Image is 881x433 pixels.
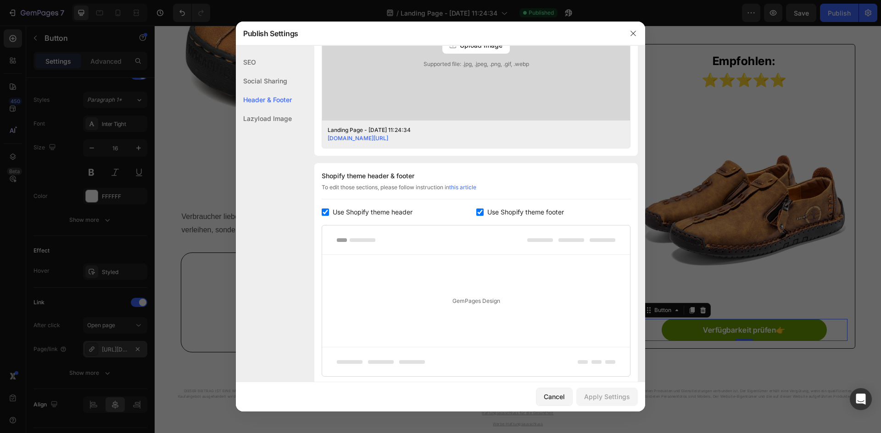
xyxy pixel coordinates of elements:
[20,362,707,379] p: DIESER BEITRAG IST EINE WERBUNG, KEIN MARKETINGARTIKEL, BLOG ODER AKTUALISIERTER NACHRICHT. VERBR...
[850,388,872,410] div: Open Intercom Messenger
[536,388,573,406] button: Cancel
[498,280,519,289] div: Button
[322,255,630,347] div: GemPages Design
[161,249,340,276] span: 50 % GÜNSTIGER
[322,60,630,68] span: Supported file: .jpg, .jpeg, .png, .gif, .webp
[236,90,292,109] div: Header & Footer
[236,71,292,90] div: Social Sharing
[486,69,692,274] img: O1CN01s1bhS62KrtPGjwY6t-_2215432079611-0-cib.jpg
[327,385,399,389] a: Haftungsausschluss für die Gesundheit
[322,183,630,199] div: To edit those sections, please follow instruction in
[547,47,632,62] strong: ⭐⭐⭐⭐⭐
[487,207,564,218] span: Use Shopify theme footer
[576,388,638,406] button: Apply Settings
[544,392,565,401] div: Cancel
[236,22,621,45] div: Publish Settings
[328,126,610,134] div: Landing Page - [DATE] 11:24:34
[328,135,388,142] a: [DOMAIN_NAME][URL]
[236,53,292,71] div: SEO
[449,184,476,191] a: this article
[190,286,312,302] p: Verfügbarkeit prüfen👉
[558,28,621,42] strong: Empfohlen:
[338,396,388,400] a: Werbe-Haftungsausschluss
[333,207,413,218] span: Use Shopify theme header
[584,392,630,401] div: Apply Settings
[236,109,292,128] div: Lazyload Image
[27,187,449,208] span: Verbraucher lieben modische Schuhe. Das Tragen modischer Schuhe kann nicht nur persönlichen Charm...
[346,407,380,411] a: WIDERRUFSRECHT
[128,280,373,308] a: Verfügbarkeit prüfen👉
[322,170,630,181] div: Shopify theme header & footer
[507,293,672,315] a: Verfügbarkeit prüfen👉
[548,299,631,310] p: Verfügbarkeit prüfen👉
[20,351,707,357] p: Copyright @2025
